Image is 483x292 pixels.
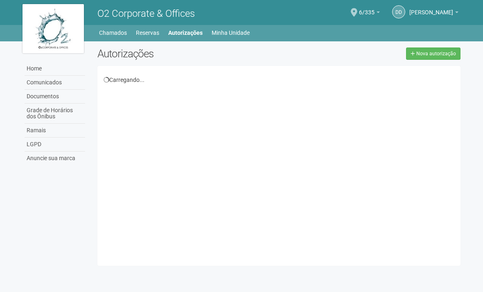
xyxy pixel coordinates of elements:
[406,48,460,60] a: Nova autorização
[168,27,203,38] a: Autorizações
[409,1,453,16] span: Douglas de Almeida Roberto
[392,5,405,18] a: Dd
[25,62,85,76] a: Home
[97,48,273,60] h2: Autorizações
[25,152,85,165] a: Anuncie sua marca
[409,10,458,17] a: [PERSON_NAME]
[25,90,85,104] a: Documentos
[25,104,85,124] a: Grade de Horários dos Ônibus
[99,27,127,38] a: Chamados
[25,138,85,152] a: LGPD
[212,27,250,38] a: Minha Unidade
[136,27,159,38] a: Reservas
[25,124,85,138] a: Ramais
[97,8,195,19] span: O2 Corporate & Offices
[104,76,454,84] div: Carregando...
[23,4,84,53] img: logo.jpg
[359,1,375,16] span: 6/335
[359,10,380,17] a: 6/335
[416,51,456,57] span: Nova autorização
[25,76,85,90] a: Comunicados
